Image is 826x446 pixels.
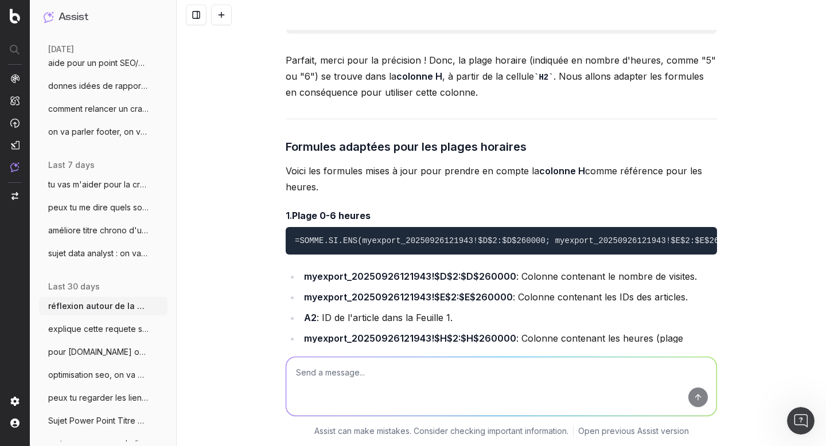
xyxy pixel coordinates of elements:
p: Parfait, merci pour la précision ! Donc, la plage horaire (indiquée en nombre d'heures, comme "5"... [286,52,717,101]
p: Voici les formules mises à jour pour prendre en compte la comme référence pour les heures. [286,163,717,195]
span: [DATE] [48,44,74,55]
button: peux tu regarder les liens entrants, sor [39,389,167,407]
h3: Formules adaptées pour les plages horaires [286,138,717,156]
span: on va parler footer, on va faire une vra [48,126,149,138]
code: H2 [534,73,554,82]
button: on va parler footer, on va faire une vra [39,123,167,141]
button: pour [DOMAIN_NAME] on va parler de données [39,343,167,361]
span: tu vas m'aider pour la création de [PERSON_NAME] [48,179,149,190]
span: last 30 days [48,281,100,292]
button: aide pour un point SEO/Data, on va trait [39,54,167,72]
button: Assist [44,9,163,25]
button: améliore titre chrono d'un article : sur [39,221,167,240]
button: tu vas m'aider pour la création de [PERSON_NAME] [39,175,167,194]
li: : ID de l'article dans la Feuille 1. [301,310,717,326]
button: explique cette requete sql : with bloc_ [39,320,167,338]
button: peux tu me dire quels sont les fiches jo [39,198,167,217]
span: pour [DOMAIN_NAME] on va parler de données [48,346,149,358]
img: Assist [44,11,54,22]
img: Assist [10,162,20,172]
img: My account [10,418,20,428]
p: Assist can make mistakes. Consider checking important information. [314,425,568,437]
span: améliore titre chrono d'un article : sur [48,225,149,236]
button: sujet data analyst : on va faire un rap [39,244,167,263]
li: : Colonne contenant les heures (plage horaire). [301,330,717,362]
span: comment relancer un crawl ? [48,103,149,115]
span: last 7 days [48,159,95,171]
span: donnes idées de rapport pour optimiser l [48,80,149,92]
strong: colonne H [396,71,442,82]
button: réflexion autour de la durée de durée de [39,297,167,315]
h4: 1. [286,209,717,222]
button: donnes idées de rapport pour optimiser l [39,77,167,95]
span: Sujet Power Point Titre Discover Aide-mo [48,415,149,427]
img: Studio [10,140,20,150]
img: Botify logo [10,9,20,24]
img: Analytics [10,74,20,83]
span: sujet data analyst : on va faire un rap [48,248,149,259]
span: peux tu regarder les liens entrants, sor [48,392,149,404]
li: : Colonne contenant les IDs des articles. [301,289,717,305]
span: réflexion autour de la durée de durée de [48,300,149,312]
button: Sujet Power Point Titre Discover Aide-mo [39,412,167,430]
img: Activation [10,118,20,128]
img: Switch project [11,192,18,200]
img: Intelligence [10,96,20,105]
iframe: Intercom live chat [787,407,815,435]
button: optimisation seo, on va mettre des métad [39,366,167,384]
span: explique cette requete sql : with bloc_ [48,323,149,335]
strong: myexport_20250926121943!$H$2:$H$260000 [304,332,516,344]
img: Setting [10,397,20,406]
span: optimisation seo, on va mettre des métad [48,369,149,381]
strong: Plage 0-6 heures [292,210,371,221]
span: aide pour un point SEO/Data, on va trait [48,57,149,69]
strong: myexport_20250926121943!$D$2:$D$260000 [304,271,516,282]
strong: myexport_20250926121943!$E$2:$E$260000 [304,291,513,303]
strong: A2 [304,312,317,323]
button: comment relancer un crawl ? [39,100,167,118]
li: : Colonne contenant le nombre de visites. [301,268,717,284]
span: peux tu me dire quels sont les fiches jo [48,202,149,213]
h1: Assist [59,9,88,25]
a: Open previous Assist version [578,425,689,437]
strong: colonne H [539,165,585,177]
